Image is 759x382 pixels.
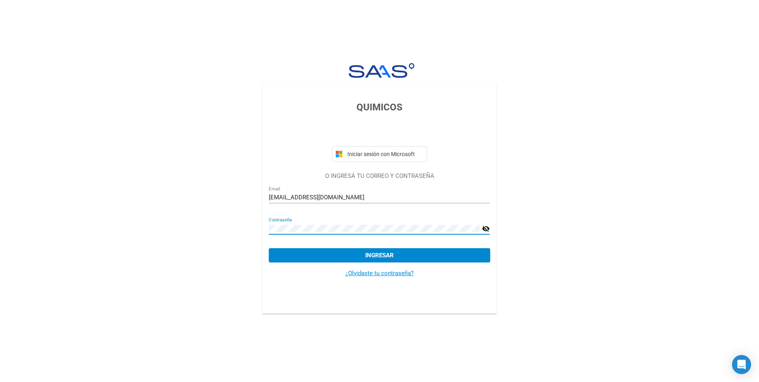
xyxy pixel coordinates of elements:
a: ¿Olvidaste tu contraseña? [345,270,414,277]
iframe: Botón Iniciar sesión con Google [328,123,431,141]
div: Open Intercom Messenger [732,355,751,374]
h3: QUIMICOS [269,100,490,114]
p: O INGRESÁ TU CORREO Y CONTRASEÑA [269,172,490,181]
span: Ingresar [365,252,394,259]
mat-icon: visibility_off [482,224,490,233]
span: Iniciar sesión con Microsoft [346,151,424,157]
button: Iniciar sesión con Microsoft [332,146,427,162]
button: Ingresar [269,248,490,262]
